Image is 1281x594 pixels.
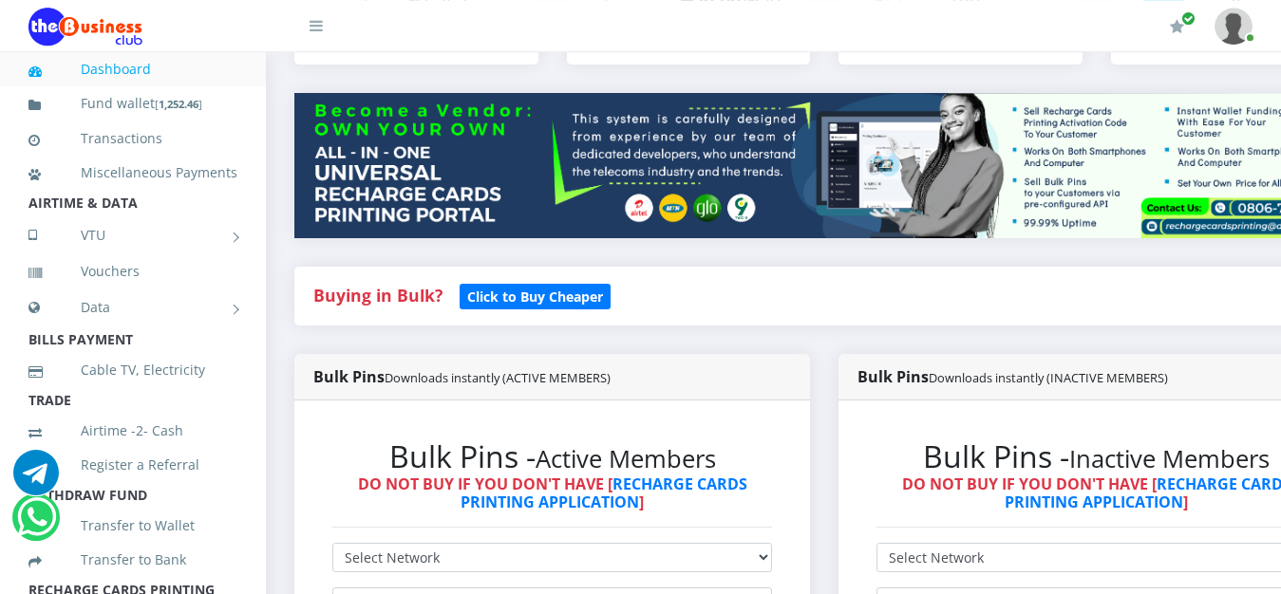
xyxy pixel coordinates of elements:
small: Inactive Members [1069,442,1270,475]
a: Airtime -2- Cash [28,409,237,453]
a: Transfer to Wallet [28,504,237,548]
small: Downloads instantly (ACTIVE MEMBERS) [385,369,611,386]
b: 1,252.46 [159,97,198,111]
a: Data [28,284,237,331]
a: Chat for support [17,509,56,540]
a: Transfer to Bank [28,538,237,582]
a: Cable TV, Electricity [28,348,237,392]
a: Transactions [28,117,237,160]
h2: Bulk Pins - [332,438,772,474]
i: Renew/Upgrade Subscription [1170,19,1184,34]
small: Active Members [536,442,716,475]
small: [ ] [155,97,202,111]
a: RECHARGE CARDS PRINTING APPLICATION [461,473,747,512]
img: User [1215,8,1253,45]
b: Click to Buy Cheaper [467,288,603,306]
strong: Buying in Bulk? [313,284,443,306]
strong: Bulk Pins [857,366,1168,387]
a: Fund wallet[1,252.46] [28,82,237,126]
a: Register a Referral [28,443,237,487]
span: Renew/Upgrade Subscription [1181,11,1196,26]
small: Downloads instantly (INACTIVE MEMBERS) [929,369,1168,386]
img: Logo [28,8,142,46]
strong: DO NOT BUY IF YOU DON'T HAVE [ ] [358,473,747,512]
a: Dashboard [28,47,237,91]
strong: Bulk Pins [313,366,611,387]
a: Miscellaneous Payments [28,151,237,195]
a: Chat for support [13,464,59,495]
a: Vouchers [28,250,237,293]
a: Click to Buy Cheaper [460,284,611,306]
a: VTU [28,212,237,259]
